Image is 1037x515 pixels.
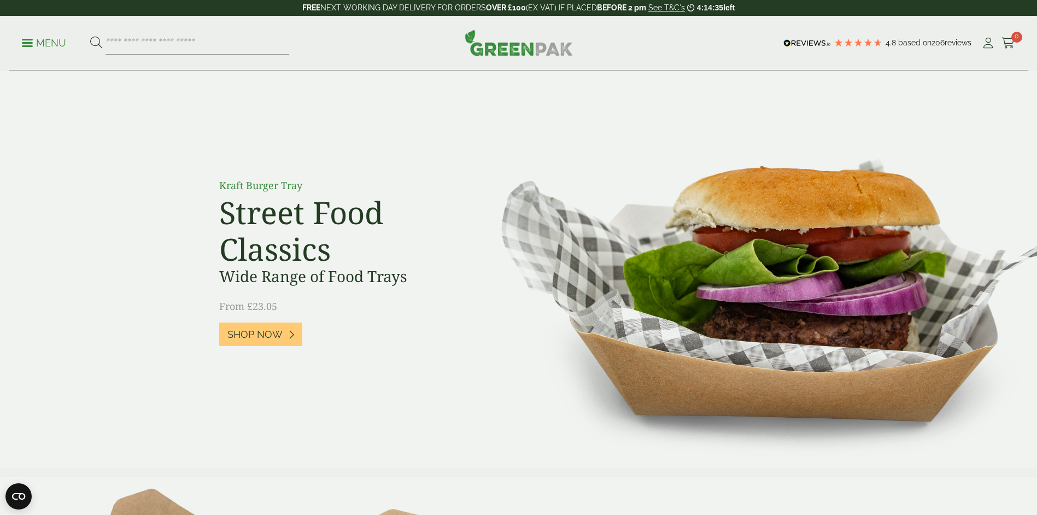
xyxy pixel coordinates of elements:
a: 0 [1001,35,1015,51]
h2: Street Food Classics [219,194,465,267]
a: Shop Now [219,323,302,346]
span: 4.8 [886,38,898,47]
span: Shop Now [227,329,283,341]
span: 4:14:35 [697,3,723,12]
strong: FREE [302,3,320,12]
img: GreenPak Supplies [465,30,573,56]
span: 0 [1011,32,1022,43]
img: REVIEWS.io [783,39,831,47]
a: See T&C's [648,3,685,12]
p: Menu [22,37,66,50]
button: Open CMP widget [5,483,32,510]
h3: Wide Range of Food Trays [219,267,465,286]
span: reviews [945,38,971,47]
span: From £23.05 [219,300,277,313]
i: My Account [981,38,995,49]
div: 4.79 Stars [834,38,883,48]
img: Street Food Classics [467,71,1037,469]
strong: BEFORE 2 pm [597,3,646,12]
a: Menu [22,37,66,48]
span: Based on [898,38,931,47]
strong: OVER £100 [486,3,526,12]
p: Kraft Burger Tray [219,178,465,193]
span: 206 [931,38,945,47]
span: left [723,3,735,12]
i: Cart [1001,38,1015,49]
